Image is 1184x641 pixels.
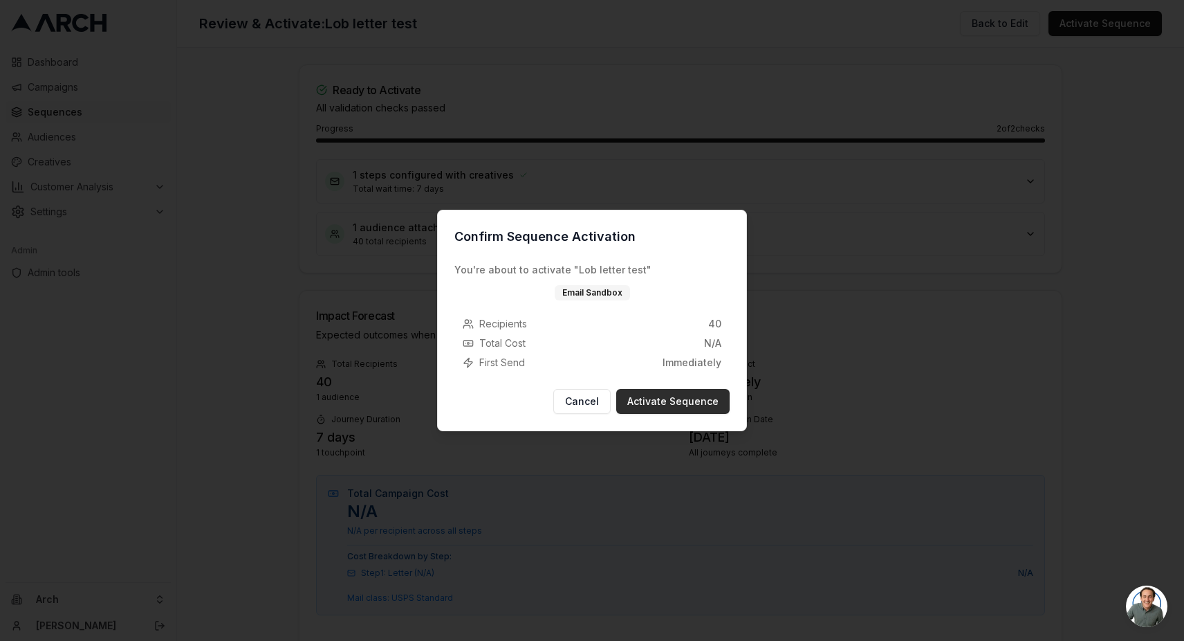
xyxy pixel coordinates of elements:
[479,336,526,350] span: Total Cost
[454,263,730,277] p: You're about to activate " Lob letter test "
[555,285,630,300] div: Email Sandbox
[708,317,721,331] span: 40
[553,389,611,414] button: Cancel
[704,336,721,350] span: N/A
[479,317,527,331] span: Recipients
[454,227,730,246] h2: Confirm Sequence Activation
[616,389,730,414] button: Activate Sequence
[663,356,721,370] span: Immediately
[479,356,525,370] span: First Send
